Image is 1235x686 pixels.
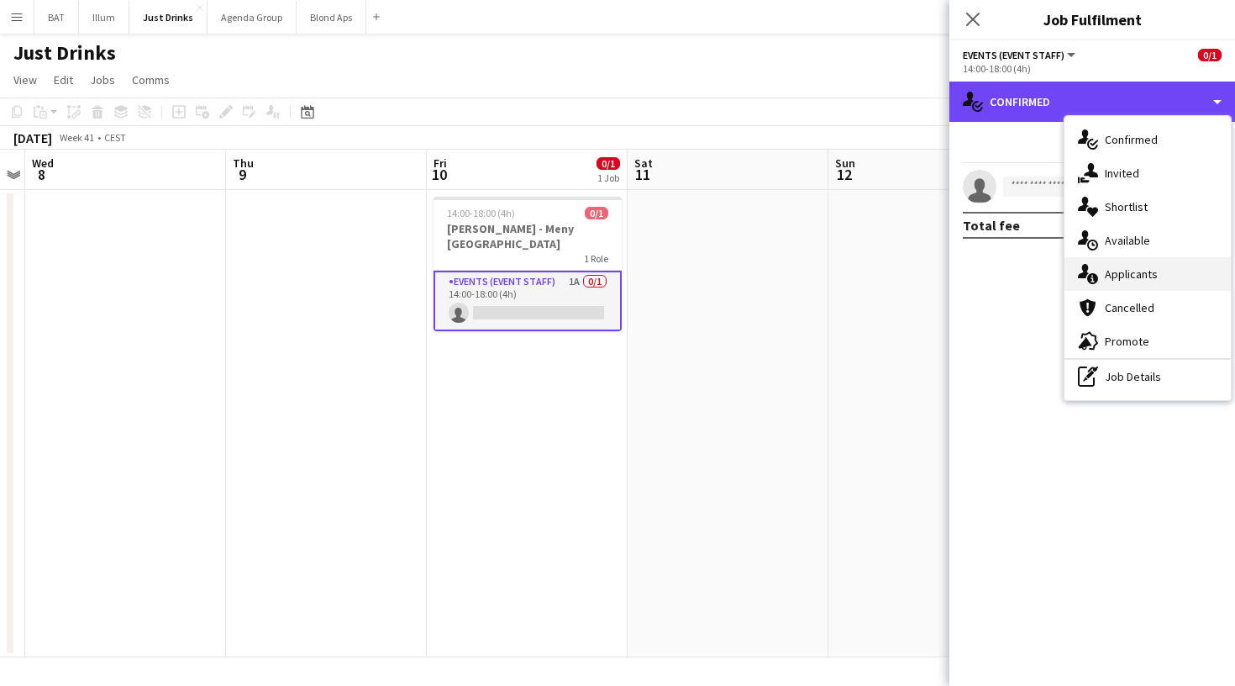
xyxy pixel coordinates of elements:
button: Agenda Group [208,1,297,34]
span: Wed [32,156,54,171]
a: Comms [125,69,176,91]
button: Events (Event Staff) [963,49,1078,61]
h3: Job Fulfilment [949,8,1235,30]
span: Cancelled [1105,300,1154,315]
div: [DATE] [13,129,52,146]
div: CEST [104,131,126,144]
span: 11 [632,165,653,184]
span: 8 [29,165,54,184]
button: Illum [79,1,129,34]
div: Job Details [1064,360,1231,393]
span: Invited [1105,166,1139,181]
span: Sun [835,156,855,171]
span: 0/1 [585,207,608,219]
span: 10 [431,165,447,184]
div: 14:00-18:00 (4h) [963,62,1222,75]
h1: Just Drinks [13,40,116,66]
a: Edit [47,69,80,91]
span: 1 Role [584,252,608,265]
span: Jobs [90,72,115,87]
span: 12 [833,165,855,184]
app-job-card: 14:00-18:00 (4h)0/1[PERSON_NAME] - Meny [GEOGRAPHIC_DATA]1 RoleEvents (Event Staff)1A0/114:00-18:... [434,197,622,331]
span: Confirmed [1105,132,1158,147]
span: 14:00-18:00 (4h) [447,207,515,219]
span: Applicants [1105,266,1158,282]
span: 0/1 [596,157,620,170]
span: Available [1105,233,1150,248]
a: Jobs [83,69,122,91]
span: Events (Event Staff) [963,49,1064,61]
button: Just Drinks [129,1,208,34]
span: Promote [1105,334,1149,349]
app-card-role: Events (Event Staff)1A0/114:00-18:00 (4h) [434,271,622,331]
span: View [13,72,37,87]
h3: [PERSON_NAME] - Meny [GEOGRAPHIC_DATA] [434,221,622,251]
button: Blond Aps [297,1,366,34]
span: Fri [434,156,447,171]
div: Total fee [963,217,1020,234]
button: BAT [34,1,79,34]
a: View [7,69,44,91]
span: 9 [230,165,254,184]
div: Confirmed [949,82,1235,122]
span: Week 41 [55,131,97,144]
span: Shortlist [1105,199,1148,214]
span: 0/1 [1198,49,1222,61]
span: Comms [132,72,170,87]
span: Edit [54,72,73,87]
span: Sat [634,156,653,171]
div: 1 Job [597,171,619,184]
span: Thu [233,156,254,171]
